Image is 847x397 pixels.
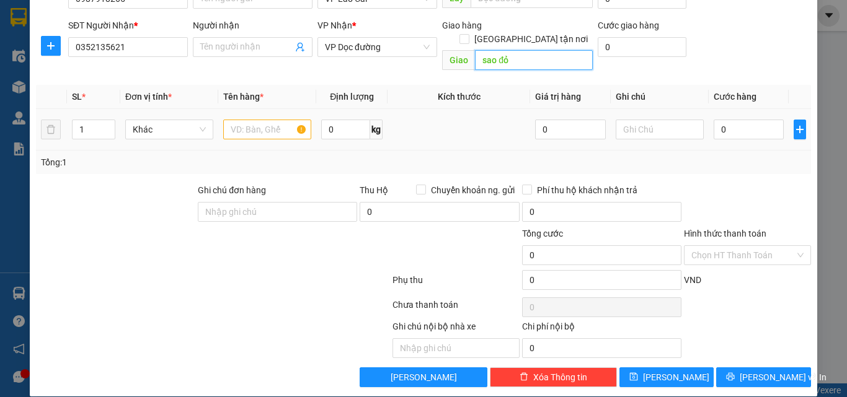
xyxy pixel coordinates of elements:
[794,120,806,139] button: plus
[522,320,681,338] div: Chi phí nội bộ
[522,229,563,238] span: Tổng cước
[295,42,305,52] span: user-add
[198,185,266,195] label: Ghi chú đơn hàng
[684,229,766,238] label: Hình thức thanh toán
[42,41,60,51] span: plus
[794,124,805,134] span: plus
[442,50,475,70] span: Giao
[360,185,388,195] span: Thu Hộ
[598,20,659,30] label: Cước giao hàng
[643,370,709,384] span: [PERSON_NAME]
[317,20,352,30] span: VP Nhận
[598,37,686,57] input: Cước giao hàng
[391,273,521,295] div: Phụ thu
[714,92,756,102] span: Cước hàng
[611,85,709,109] th: Ghi chú
[629,372,638,382] span: save
[41,155,328,169] div: Tổng: 1
[533,370,587,384] span: Xóa Thông tin
[41,36,61,56] button: plus
[535,120,605,139] input: 0
[370,120,383,139] span: kg
[360,367,487,387] button: [PERSON_NAME]
[619,367,714,387] button: save[PERSON_NAME]
[198,202,357,222] input: Ghi chú đơn hàng
[684,275,701,285] span: VND
[41,120,61,139] button: delete
[716,367,811,387] button: printer[PERSON_NAME] và In
[426,183,520,197] span: Chuyển khoản ng. gửi
[133,120,206,139] span: Khác
[72,92,82,102] span: SL
[223,92,264,102] span: Tên hàng
[726,372,735,382] span: printer
[532,183,642,197] span: Phí thu hộ khách nhận trả
[391,298,521,320] div: Chưa thanh toán
[392,320,520,338] div: Ghi chú nội bộ nhà xe
[442,20,482,30] span: Giao hàng
[740,370,827,384] span: [PERSON_NAME] và In
[325,38,430,56] span: VP Dọc đường
[520,372,528,382] span: delete
[68,19,188,32] div: SĐT Người Nhận
[469,32,593,46] span: [GEOGRAPHIC_DATA] tận nơi
[223,120,311,139] input: VD: Bàn, Ghế
[392,338,520,358] input: Nhập ghi chú
[193,19,313,32] div: Người nhận
[475,50,593,70] input: Dọc đường
[125,92,172,102] span: Đơn vị tính
[535,92,581,102] span: Giá trị hàng
[330,92,374,102] span: Định lượng
[616,120,704,139] input: Ghi Chú
[438,92,481,102] span: Kích thước
[490,367,617,387] button: deleteXóa Thông tin
[391,370,457,384] span: [PERSON_NAME]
